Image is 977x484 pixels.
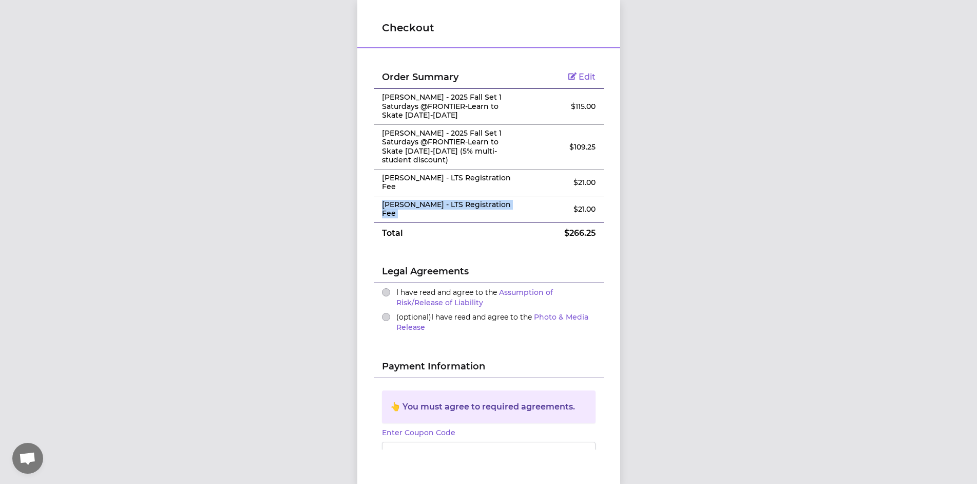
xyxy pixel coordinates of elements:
h2: Legal Agreements [382,264,596,283]
h2: Order Summary [382,70,519,84]
a: Photo & Media Release [396,312,588,332]
p: [PERSON_NAME] - 2025 Fall Set 1 Saturdays @FRONTIER-Learn to Skate [DATE]-[DATE] [382,93,519,120]
td: Total [374,222,527,244]
p: [PERSON_NAME] - 2025 Fall Set 1 Saturdays @FRONTIER-Learn to Skate [DATE]-[DATE] (5% multi-studen... [382,129,519,165]
span: I have read and agree to the [396,288,553,307]
span: Edit [579,72,596,82]
p: [PERSON_NAME] - LTS Registration Fee [382,174,519,192]
h1: Checkout [382,21,596,35]
button: Enter Coupon Code [382,427,455,438]
div: 👆 You must agree to required agreements. [390,401,587,413]
a: Open chat [12,443,43,474]
iframe: Secure card payment input frame [389,447,589,457]
p: $ 21.00 [535,204,595,214]
p: [PERSON_NAME] - LTS Registration Fee [382,200,519,218]
p: $ 115.00 [535,101,595,111]
p: $ 109.25 [535,142,595,152]
p: $ 266.25 [535,227,595,239]
h2: Payment Information [382,359,596,378]
a: Edit [568,72,596,82]
span: I have read and agree to the [396,312,588,332]
p: $ 21.00 [535,177,595,188]
a: Assumption of Risk/Release of Liability [396,288,553,307]
span: (optional) [396,312,431,322]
